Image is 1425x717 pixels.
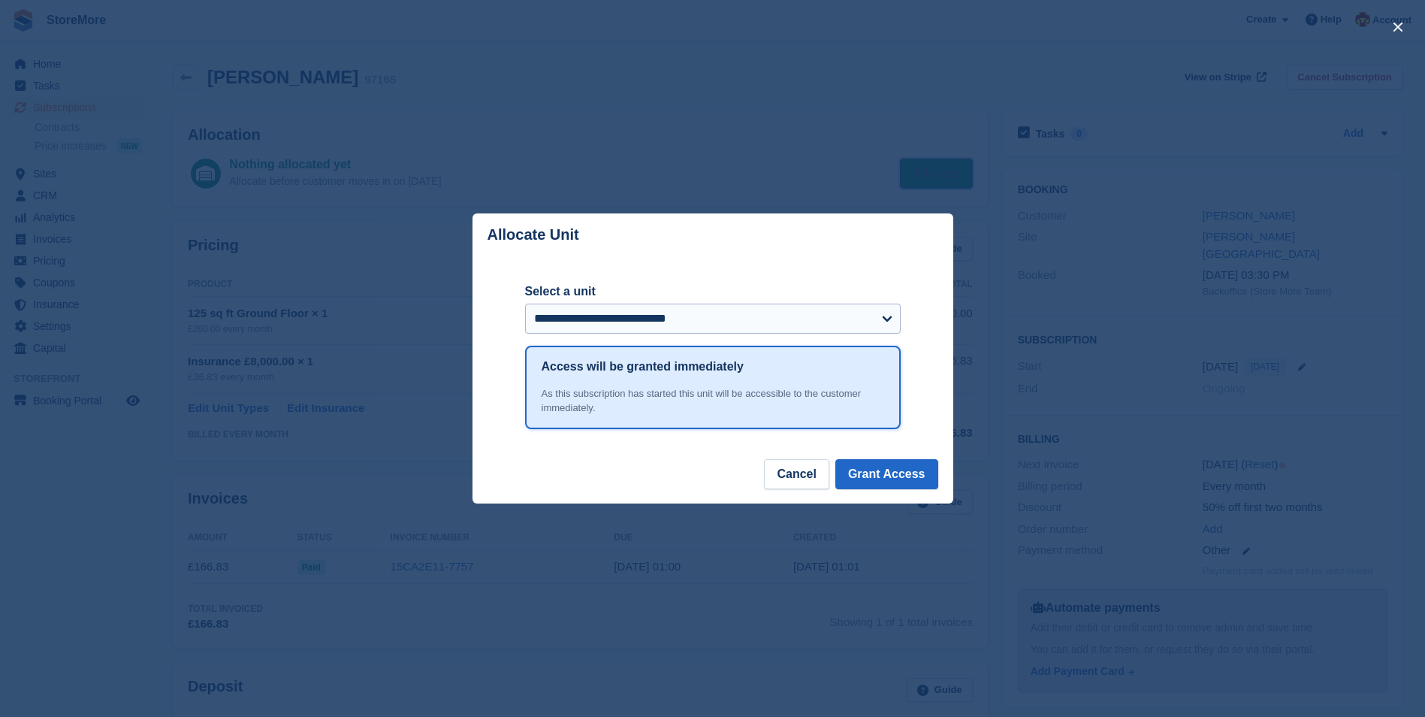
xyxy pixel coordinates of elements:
button: Cancel [764,459,829,489]
p: Allocate Unit [488,226,579,244]
button: close [1386,15,1410,39]
button: Grant Access [835,459,938,489]
div: As this subscription has started this unit will be accessible to the customer immediately. [542,386,884,416]
label: Select a unit [525,283,901,301]
h1: Access will be granted immediately [542,358,744,376]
